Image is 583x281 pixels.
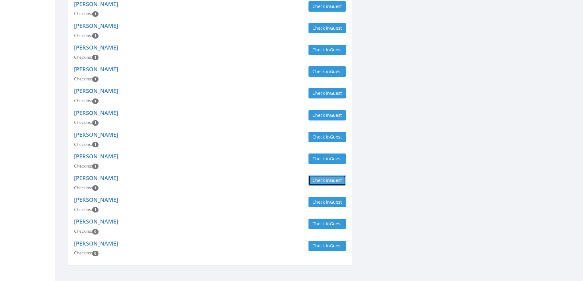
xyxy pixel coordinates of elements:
span: Checkin count [92,55,99,60]
a: [PERSON_NAME] [74,109,118,116]
a: [PERSON_NAME] [74,87,118,94]
button: Check inGuest [308,66,346,77]
span: Guest [330,90,342,96]
span: Checkin count [92,164,99,169]
a: [PERSON_NAME] [74,218,118,225]
button: Check inGuest [308,88,346,98]
span: Checkins: [74,11,92,16]
a: [PERSON_NAME] [74,153,118,160]
span: Guest [330,25,342,31]
a: [PERSON_NAME] [74,22,118,29]
a: [PERSON_NAME] [74,174,118,182]
span: Guest [330,156,342,161]
span: Checkin count [92,98,99,104]
span: Checkins: [74,163,92,169]
span: Guest [330,221,342,227]
a: [PERSON_NAME] [74,131,118,138]
span: Checkins: [74,228,92,234]
a: [PERSON_NAME] [74,65,118,73]
button: Check inGuest [308,219,346,229]
button: Check inGuest [308,110,346,120]
a: [PERSON_NAME] [74,0,118,8]
span: Checkins: [74,98,92,103]
span: Checkins: [74,33,92,38]
span: Checkin count [92,229,99,235]
a: [PERSON_NAME] [74,240,118,247]
span: Guest [330,177,342,183]
span: Checkin count [92,142,99,147]
span: Guest [330,243,342,249]
button: Check inGuest [308,153,346,164]
span: Checkins: [74,142,92,147]
span: Guest [330,112,342,118]
a: [PERSON_NAME] [74,44,118,51]
span: Checkin count [92,33,99,39]
button: Check inGuest [308,45,346,55]
span: Checkins: [74,120,92,125]
span: Guest [330,3,342,9]
button: Check inGuest [308,1,346,12]
span: Checkins: [74,207,92,212]
a: [PERSON_NAME] [74,196,118,203]
span: Guest [330,199,342,205]
span: Guest [330,47,342,53]
span: Checkin count [92,76,99,82]
button: Check inGuest [308,197,346,207]
span: Checkins: [74,54,92,60]
span: Checkins: [74,76,92,82]
button: Check inGuest [308,132,346,142]
button: Check inGuest [308,175,346,186]
span: Guest [330,68,342,74]
span: Checkin count [92,120,99,126]
span: Checkin count [92,251,99,256]
span: Checkins: [74,250,92,256]
button: Check inGuest [308,23,346,33]
button: Check inGuest [308,241,346,251]
span: Checkins: [74,185,92,190]
span: Checkin count [92,207,99,213]
span: Checkin count [92,185,99,191]
span: Guest [330,134,342,140]
span: Checkin count [92,11,99,17]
